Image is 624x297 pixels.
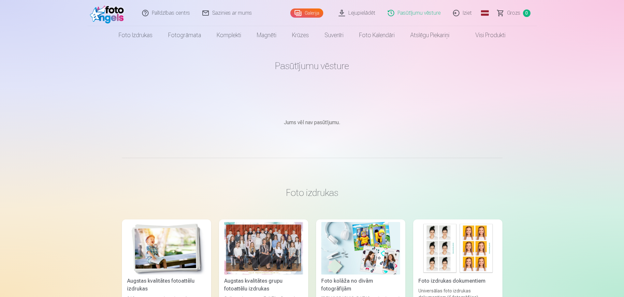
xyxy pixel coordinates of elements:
[507,9,520,17] span: Grozs
[90,3,127,23] img: /fa1
[457,26,513,44] a: Visi produkti
[127,222,206,275] img: Augstas kvalitātes fotoattēlu izdrukas
[523,9,530,17] span: 0
[321,222,400,275] img: Foto kolāža no divām fotogrāfijām
[418,222,497,275] img: Foto izdrukas dokumentiem
[351,26,402,44] a: Foto kalendāri
[317,26,351,44] a: Suvenīri
[402,26,457,44] a: Atslēgu piekariņi
[416,277,500,285] div: Foto izdrukas dokumentiem
[290,8,323,18] a: Galerija
[122,60,502,72] h1: Pasūtījumu vēsture
[222,277,306,293] div: Augstas kvalitātes grupu fotoattēlu izdrukas
[160,26,209,44] a: Fotogrāmata
[124,277,209,293] div: Augstas kvalitātes fotoattēlu izdrukas
[127,187,497,199] h3: Foto izdrukas
[122,119,502,126] p: Jums vēl nav pasūtījumu.
[284,26,317,44] a: Krūzes
[319,277,403,293] div: Foto kolāža no divām fotogrāfijām
[249,26,284,44] a: Magnēti
[209,26,249,44] a: Komplekti
[111,26,160,44] a: Foto izdrukas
